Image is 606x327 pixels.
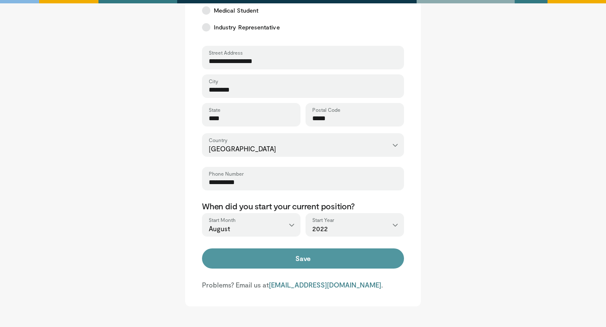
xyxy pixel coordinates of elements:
[269,281,381,289] a: [EMAIL_ADDRESS][DOMAIN_NAME]
[209,170,244,177] label: Phone Number
[209,78,218,84] label: City
[209,106,221,113] label: State
[209,49,243,56] label: Street Address
[214,23,280,32] span: Industry Representative
[312,106,340,113] label: Postal Code
[214,6,258,15] span: Medical Student
[202,280,404,290] p: Problems? Email us at .
[202,248,404,269] button: Save
[202,200,404,211] p: When did you start your current position?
